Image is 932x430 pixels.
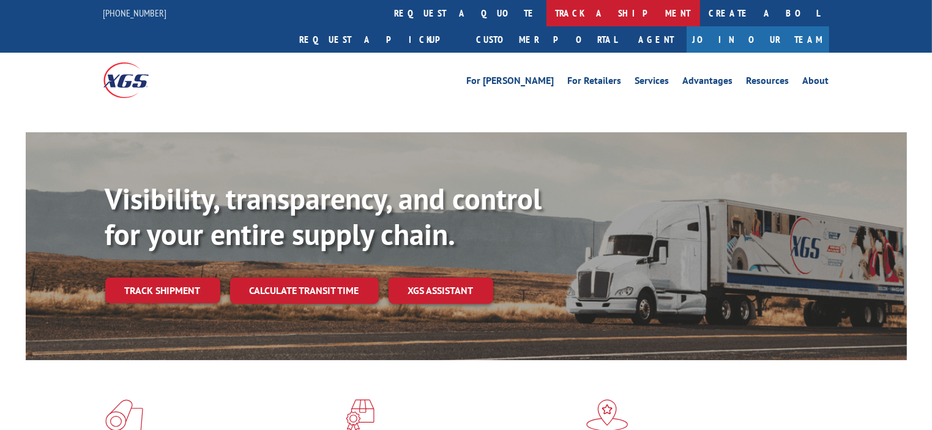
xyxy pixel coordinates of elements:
[687,26,829,53] a: Join Our Team
[467,76,554,89] a: For [PERSON_NAME]
[468,26,627,53] a: Customer Portal
[803,76,829,89] a: About
[568,76,622,89] a: For Retailers
[635,76,669,89] a: Services
[683,76,733,89] a: Advantages
[105,179,542,253] b: Visibility, transparency, and control for your entire supply chain.
[291,26,468,53] a: Request a pickup
[747,76,789,89] a: Resources
[230,277,379,304] a: Calculate transit time
[627,26,687,53] a: Agent
[105,277,220,303] a: Track shipment
[389,277,493,304] a: XGS ASSISTANT
[103,7,167,19] a: [PHONE_NUMBER]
